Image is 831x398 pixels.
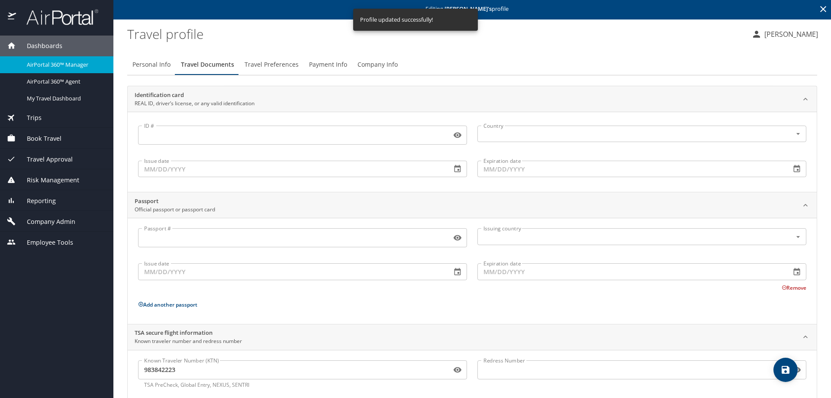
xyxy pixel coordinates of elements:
button: save [773,358,798,382]
span: Employee Tools [16,238,73,247]
strong: [PERSON_NAME] 's [444,5,492,13]
span: Travel Preferences [245,59,299,70]
p: TSA PreCheck, Global Entry, NEXUS, SENTRI [144,381,461,389]
span: My Travel Dashboard [27,94,103,103]
div: Identification cardREAL ID, driver’s license, or any valid identification [128,112,817,192]
span: Travel Approval [16,155,73,164]
span: AirPortal 360™ Manager [27,61,103,69]
span: Trips [16,113,42,123]
p: Official passport or passport card [135,206,215,214]
img: airportal-logo.png [17,9,98,26]
span: Company Info [358,59,398,70]
h2: Identification card [135,91,254,100]
h2: Passport [135,197,215,206]
div: Identification cardREAL ID, driver’s license, or any valid identification [128,86,817,112]
span: Risk Management [16,175,79,185]
span: Travel Documents [181,59,234,70]
span: Personal Info [132,59,171,70]
span: Book Travel [16,134,61,143]
h2: TSA secure flight information [135,329,242,337]
button: Open [793,129,803,139]
button: [PERSON_NAME] [748,26,821,42]
input: MM/DD/YYYY [138,263,444,280]
h1: Travel profile [127,20,744,47]
p: Editing profile [116,6,828,12]
input: MM/DD/YYYY [477,263,784,280]
div: Profile updated successfully! [360,11,433,28]
span: Reporting [16,196,56,206]
input: MM/DD/YYYY [138,161,444,177]
button: Open [793,232,803,242]
span: Dashboards [16,41,62,51]
p: REAL ID, driver’s license, or any valid identification [135,100,254,107]
span: Company Admin [16,217,75,227]
button: Remove [782,284,806,291]
input: MM/DD/YYYY [477,161,784,177]
div: TSA secure flight informationKnown traveler number and redress number [128,324,817,350]
span: AirPortal 360™ Agent [27,78,103,86]
p: Known traveler number and redress number [135,337,242,345]
p: [PERSON_NAME] [762,29,818,39]
button: Add another passport [138,301,197,308]
div: PassportOfficial passport or passport card [128,218,817,324]
div: PassportOfficial passport or passport card [128,192,817,218]
img: icon-airportal.png [8,9,17,26]
span: Payment Info [309,59,347,70]
div: Profile [127,54,817,75]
